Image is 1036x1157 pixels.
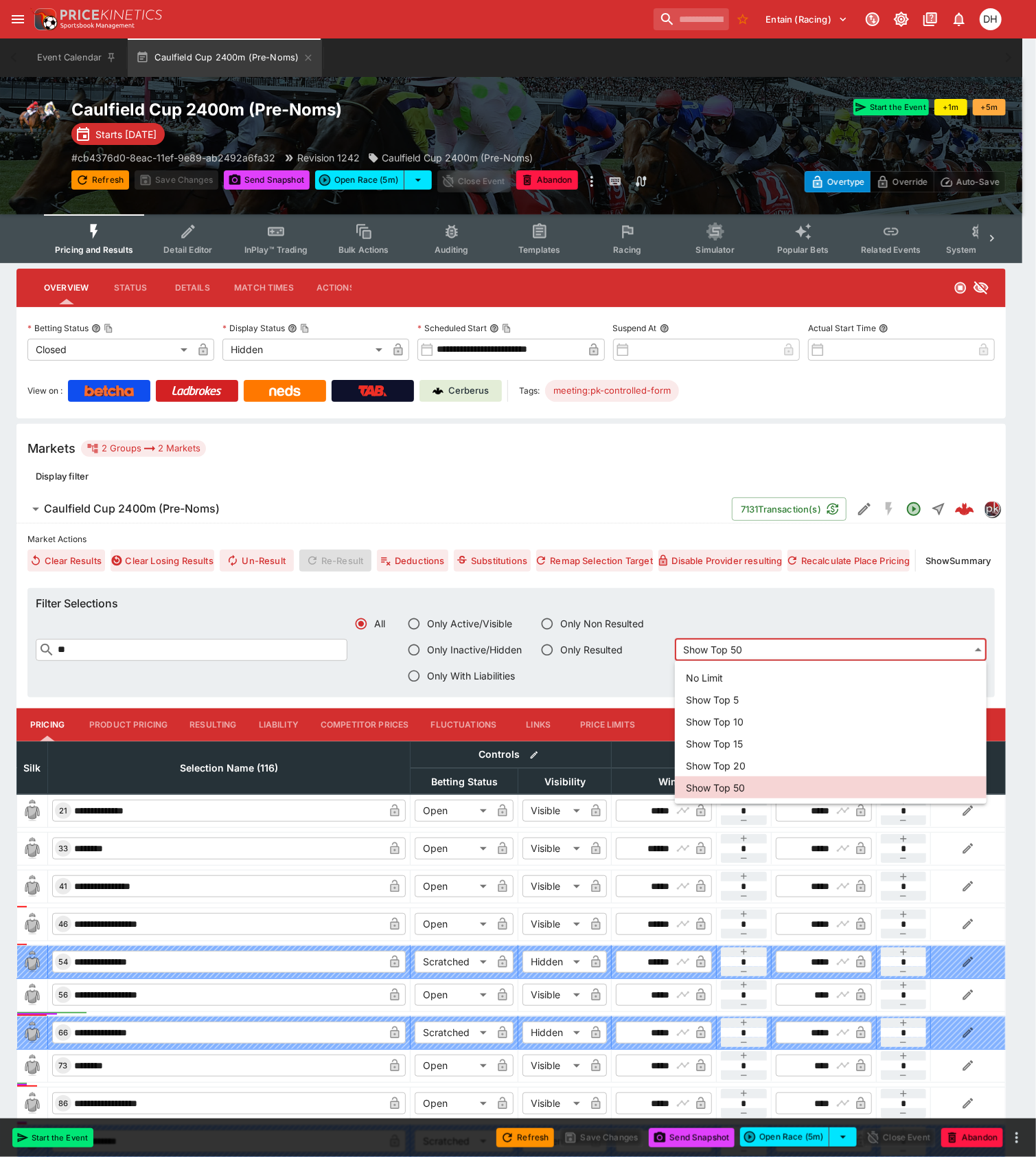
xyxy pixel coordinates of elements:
li: Show Top 50 [675,776,987,798]
li: Show Top 20 [675,754,987,776]
li: Show Top 15 [675,732,987,754]
li: No Limit [675,666,987,688]
li: Show Top 5 [675,688,987,710]
li: Show Top 10 [675,710,987,732]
